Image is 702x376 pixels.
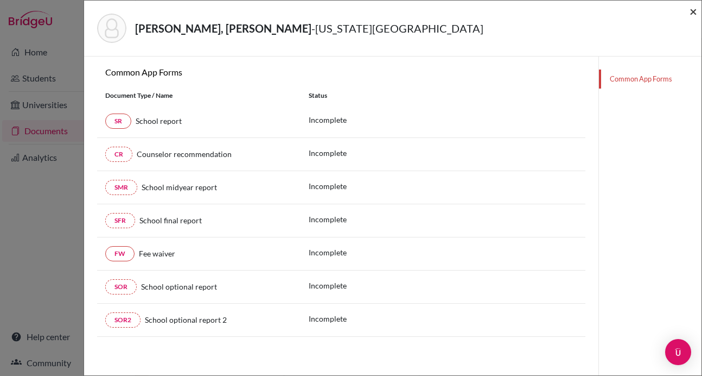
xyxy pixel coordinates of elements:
[139,216,202,225] span: School final report
[105,312,141,328] a: SOR2
[136,116,182,126] span: School report
[135,22,311,35] strong: [PERSON_NAME], [PERSON_NAME]
[599,70,701,89] a: Common App Forms
[690,5,697,18] button: Close
[309,280,347,291] p: Incomplete
[105,213,135,228] a: SFR
[137,149,232,159] span: Counselor recommendation
[309,313,347,324] p: Incomplete
[309,247,347,258] p: Incomplete
[309,180,347,192] p: Incomplete
[665,339,691,365] div: Open Intercom Messenger
[145,315,227,324] span: School optional report 2
[309,114,347,126] p: Incomplete
[311,22,483,35] span: - [US_STATE][GEOGRAPHIC_DATA]
[105,279,137,294] a: SOR
[105,180,137,195] a: SMR
[97,91,301,101] div: Document Type / Name
[301,91,585,101] div: Status
[141,282,217,291] span: School optional report
[142,183,217,192] span: School midyear report
[105,246,135,261] a: FW
[105,67,333,77] h6: Common App Forms
[105,114,131,129] a: SR
[309,214,347,225] p: Incomplete
[309,147,347,159] p: Incomplete
[690,3,697,19] span: ×
[105,147,132,162] a: CR
[139,249,175,258] span: Fee waiver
